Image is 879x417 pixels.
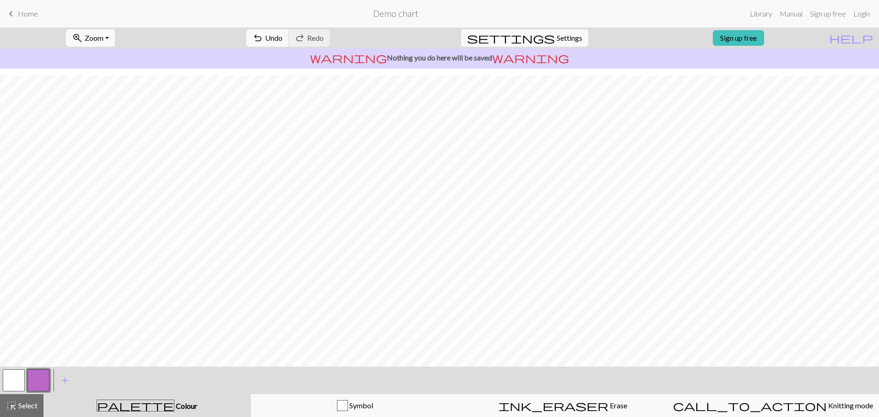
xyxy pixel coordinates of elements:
[461,29,588,47] button: SettingsSettings
[43,394,251,417] button: Colour
[827,401,873,410] span: Knitting mode
[850,5,874,23] a: Login
[60,374,71,387] span: add
[713,30,764,46] a: Sign up free
[746,5,776,23] a: Library
[776,5,806,23] a: Manual
[310,51,387,64] span: warning
[85,33,103,42] span: Zoom
[72,32,83,44] span: zoom_in
[97,399,174,412] span: palette
[5,7,16,20] span: keyboard_arrow_left
[246,29,289,47] button: Undo
[348,401,373,410] span: Symbol
[4,52,875,63] p: Nothing you do here will be saved
[18,9,38,18] span: Home
[667,394,879,417] button: Knitting mode
[373,8,418,19] h2: Demo chart
[66,29,115,47] button: Zoom
[6,399,17,412] span: highlight_alt
[5,6,38,22] a: Home
[265,33,282,42] span: Undo
[673,399,827,412] span: call_to_action
[252,32,263,44] span: undo
[806,5,850,23] a: Sign up free
[492,51,569,64] span: warning
[17,401,38,410] span: Select
[467,32,555,43] i: Settings
[174,401,197,410] span: Colour
[251,394,459,417] button: Symbol
[829,32,873,44] span: help
[608,401,627,410] span: Erase
[499,399,608,412] span: ink_eraser
[459,394,667,417] button: Erase
[557,32,582,43] span: Settings
[467,32,555,44] span: settings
